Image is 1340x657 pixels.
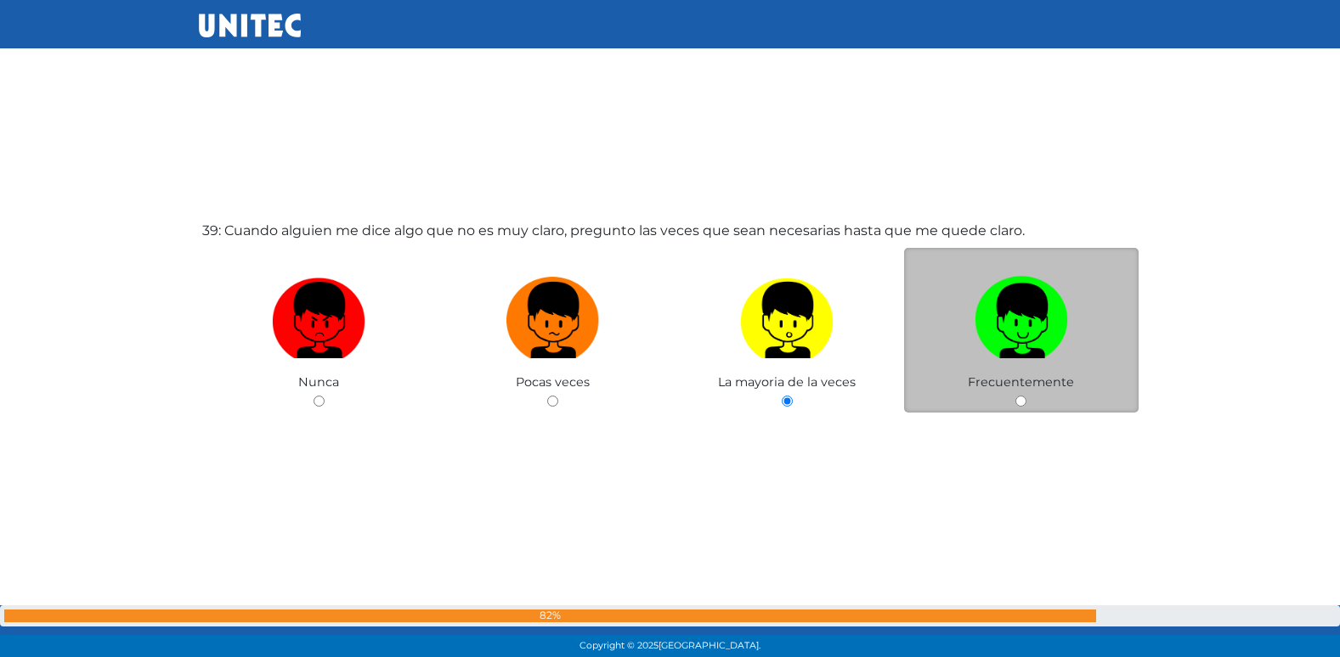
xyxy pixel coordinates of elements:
[740,270,834,359] img: La mayoria de la veces
[975,270,1068,359] img: Frecuentemente
[506,270,600,359] img: Pocas veces
[4,609,1096,622] div: 82%
[968,374,1074,390] span: Frecuentemente
[202,221,1025,241] label: 39: Cuando alguien me dice algo que no es muy claro, pregunto las veces que sean necesarias hasta...
[718,374,856,390] span: La mayoria de la veces
[272,270,365,359] img: Nunca
[659,640,760,651] span: [GEOGRAPHIC_DATA].
[199,14,301,37] img: UNITEC
[516,374,590,390] span: Pocas veces
[298,374,339,390] span: Nunca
